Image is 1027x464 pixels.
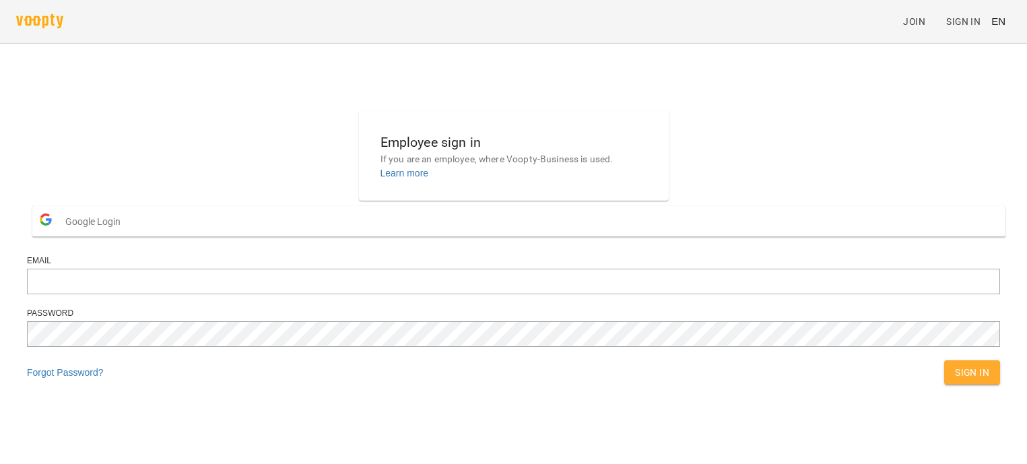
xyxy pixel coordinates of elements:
a: Learn more [380,168,429,178]
div: Password [27,308,1000,319]
span: EN [991,14,1005,28]
span: Sign In [955,364,989,380]
h6: Employee sign in [380,132,647,153]
p: If you are an employee, where Voopty-Business is used. [380,153,647,166]
button: EN [986,9,1011,34]
a: Forgot Password? [27,367,104,378]
a: Join [898,9,941,34]
span: Google Login [65,208,127,235]
span: Join [903,13,925,30]
img: voopty.png [16,14,63,28]
span: Sign In [946,13,981,30]
a: Sign In [941,9,986,34]
button: Employee sign inIf you are an employee, where Voopty-Business is used.Learn more [370,121,658,191]
div: Email [27,255,1000,267]
button: Sign In [944,360,1000,385]
button: Google Login [32,206,1005,236]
